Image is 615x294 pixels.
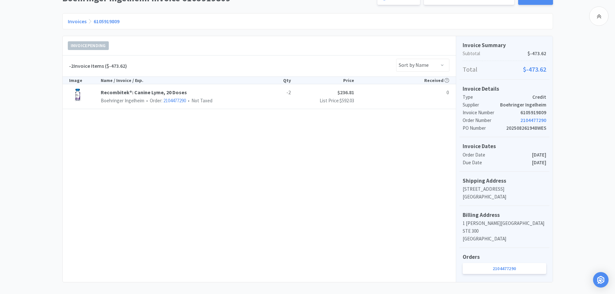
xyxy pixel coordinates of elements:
[463,263,546,274] a: 2104477290
[68,18,87,25] a: Invoices
[424,77,449,83] span: Received
[500,101,546,109] p: Boehringer Ingelheim
[523,64,546,75] span: $-473.62
[463,124,506,132] p: PO Number
[463,185,546,193] p: [STREET_ADDRESS]
[463,109,520,117] p: Invoice Number
[101,97,144,104] span: Boehringer Ingelheim
[340,97,354,104] span: $592.03
[163,97,186,104] a: 2104477290
[144,97,186,104] span: Order:
[463,193,546,201] p: [GEOGRAPHIC_DATA]
[69,62,127,70] h5: -2 Invoice Items ($-473.62)
[463,211,546,219] h5: Billing Address
[463,142,546,151] h5: Invoice Dates
[506,124,546,132] p: 202508261948WES
[259,88,291,97] p: -2
[463,235,546,243] p: [GEOGRAPHIC_DATA]
[463,85,546,93] h5: Invoice Details
[532,159,546,167] p: [DATE]
[69,77,101,84] div: Image
[463,93,532,101] p: Type
[291,97,354,105] p: List Price:
[463,177,546,185] h5: Shipping Address
[402,88,449,97] div: 0
[532,93,546,101] p: Credit
[463,41,546,50] h5: Invoice Summary
[101,77,259,84] div: Name / Invoice / Exp.
[520,117,546,123] a: 2104477290
[593,272,609,288] div: Open Intercom Messenger
[68,42,108,50] span: Invoice Pending
[186,97,212,104] span: Not Taxed
[463,159,532,167] p: Due Date
[463,253,546,261] h5: Orders
[69,88,86,102] img: c24e836a47024f6c891ed3445f8e9726_486995.jpeg
[463,50,546,57] p: Subtotal
[145,97,149,104] span: •
[463,151,532,159] p: Order Date
[463,219,546,235] p: 1 [PERSON_NAME][GEOGRAPHIC_DATA] STE 300
[528,50,546,57] span: $-473.62
[101,88,259,97] a: Recombitek®: Canine Lyme, 20 Doses
[259,77,291,84] div: Qty
[291,77,354,84] div: Price
[94,18,119,25] a: 6105919809
[337,89,354,96] strong: $236.81
[520,109,546,117] p: 6105919809
[532,151,546,159] p: [DATE]
[463,101,500,109] p: Supplier
[463,117,520,124] p: Order Number
[463,64,546,75] p: Total
[187,97,190,104] span: •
